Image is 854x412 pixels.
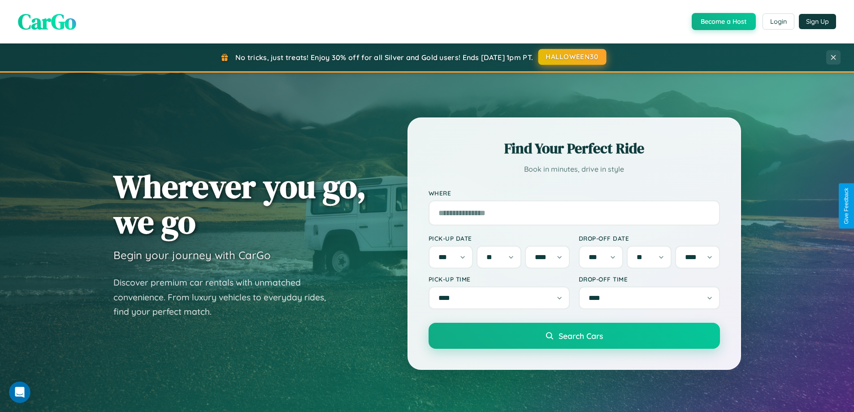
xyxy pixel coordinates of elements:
[559,331,603,341] span: Search Cars
[429,323,720,349] button: Search Cars
[579,275,720,283] label: Drop-off Time
[113,248,271,262] h3: Begin your journey with CarGo
[18,7,76,36] span: CarGo
[763,13,794,30] button: Login
[429,234,570,242] label: Pick-up Date
[429,275,570,283] label: Pick-up Time
[799,14,836,29] button: Sign Up
[843,188,850,224] div: Give Feedback
[113,275,338,319] p: Discover premium car rentals with unmatched convenience. From luxury vehicles to everyday rides, ...
[429,163,720,176] p: Book in minutes, drive in style
[235,53,533,62] span: No tricks, just treats! Enjoy 30% off for all Silver and Gold users! Ends [DATE] 1pm PT.
[429,189,720,197] label: Where
[579,234,720,242] label: Drop-off Date
[538,49,607,65] button: HALLOWEEN30
[692,13,756,30] button: Become a Host
[113,169,366,239] h1: Wherever you go, we go
[429,139,720,158] h2: Find Your Perfect Ride
[9,382,30,403] iframe: Intercom live chat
